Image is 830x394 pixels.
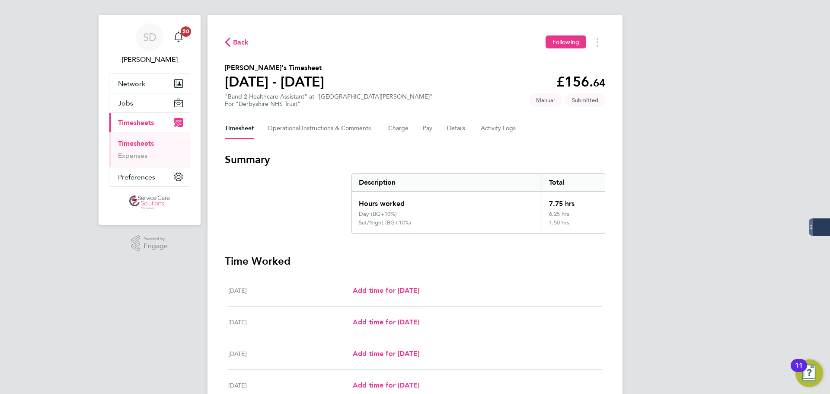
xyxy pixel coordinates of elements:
[353,349,419,358] span: Add time for [DATE]
[143,32,156,43] span: SD
[423,118,433,139] button: Pay
[352,192,542,211] div: Hours worked
[109,74,190,93] button: Network
[353,318,419,326] span: Add time for [DATE]
[542,192,605,211] div: 7.75 hrs
[118,119,154,127] span: Timesheets
[359,219,411,226] div: Sat/Night (BG+10%)
[228,380,353,391] div: [DATE]
[225,100,433,108] div: For "Derbyshire NHS Trust"
[225,73,324,90] h1: [DATE] - [DATE]
[225,63,324,73] h2: [PERSON_NAME]'s Timesheet
[109,132,190,167] div: Timesheets
[129,195,170,209] img: servicecare-logo-retina.png
[353,286,419,295] span: Add time for [DATE]
[353,285,419,296] a: Add time for [DATE]
[351,173,605,234] div: Summary
[225,118,254,139] button: Timesheet
[118,80,145,88] span: Network
[109,23,190,65] a: SD[PERSON_NAME]
[109,54,190,65] span: Samantha Dix
[225,153,605,167] h3: Summary
[109,113,190,132] button: Timesheets
[353,380,419,391] a: Add time for [DATE]
[118,151,147,160] a: Expenses
[144,235,168,243] span: Powered by
[565,93,605,107] span: This timesheet is Submitted.
[228,349,353,359] div: [DATE]
[268,118,374,139] button: Operational Instructions & Comments
[353,381,419,389] span: Add time for [DATE]
[99,15,201,225] nav: Main navigation
[225,254,605,268] h3: Time Worked
[593,77,605,89] span: 64
[556,74,605,90] app-decimal: £156.
[795,359,823,387] button: Open Resource Center, 11 new notifications
[353,349,419,359] a: Add time for [DATE]
[590,35,605,49] button: Timesheets Menu
[170,23,187,51] a: 20
[481,118,517,139] button: Activity Logs
[552,38,579,46] span: Following
[529,93,562,107] span: This timesheet was manually created.
[118,139,154,147] a: Timesheets
[388,118,409,139] button: Charge
[233,37,249,48] span: Back
[359,211,397,218] div: Day (BG+10%)
[228,285,353,296] div: [DATE]
[225,37,249,48] button: Back
[225,93,433,108] div: "Band 2 Healthcare Assistant" at "[GEOGRAPHIC_DATA][PERSON_NAME]"
[352,174,542,191] div: Description
[447,118,467,139] button: Details
[144,243,168,250] span: Engage
[353,317,419,327] a: Add time for [DATE]
[109,167,190,186] button: Preferences
[228,317,353,327] div: [DATE]
[109,93,190,112] button: Jobs
[546,35,586,48] button: Following
[542,174,605,191] div: Total
[118,99,133,107] span: Jobs
[795,365,803,377] div: 11
[542,211,605,219] div: 6.25 hrs
[109,195,190,209] a: Go to home page
[118,173,155,181] span: Preferences
[181,26,191,37] span: 20
[131,235,168,252] a: Powered byEngage
[542,219,605,233] div: 1.50 hrs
